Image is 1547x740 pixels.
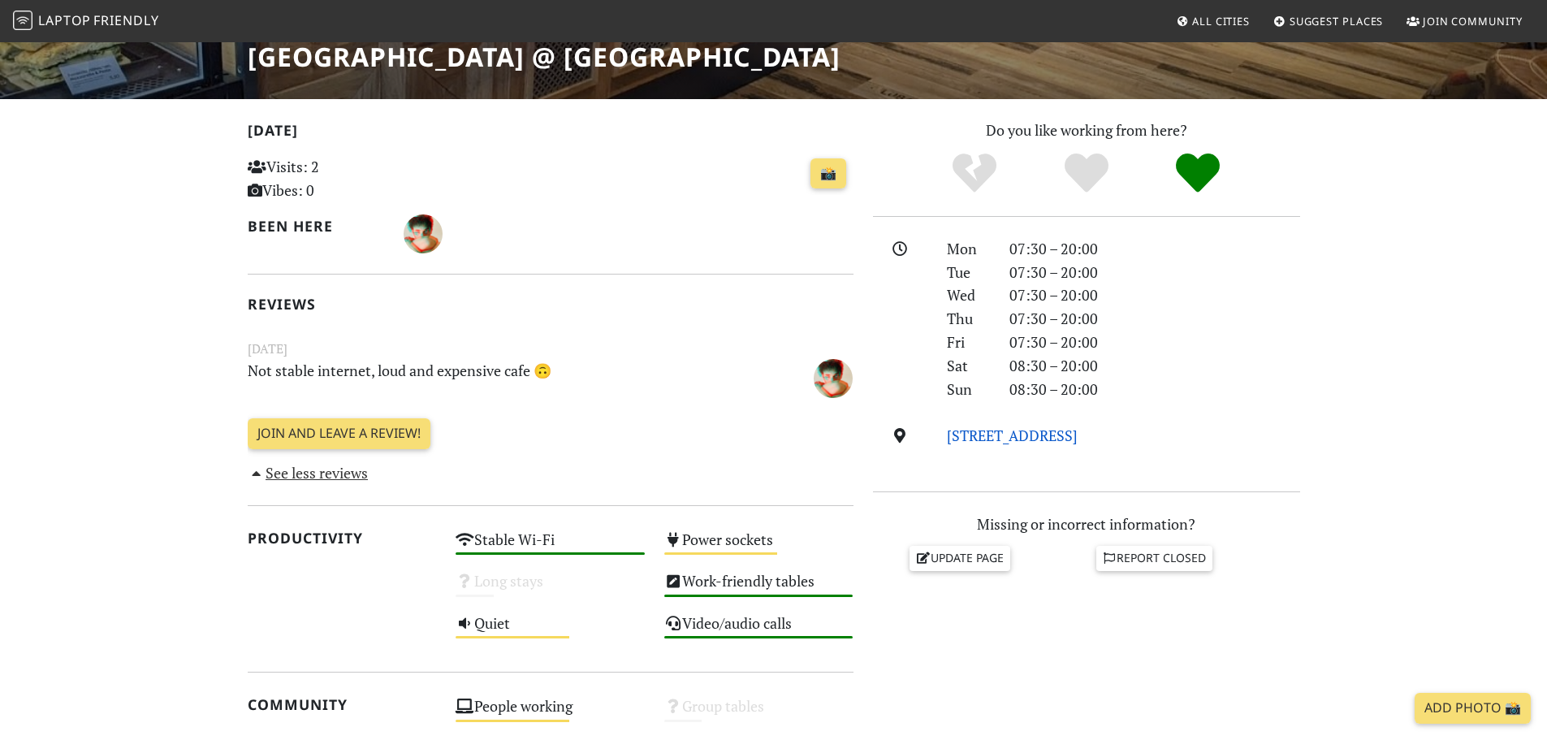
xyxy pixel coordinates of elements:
span: Join Community [1423,14,1523,28]
span: All Cities [1192,14,1250,28]
h1: [GEOGRAPHIC_DATA] @ [GEOGRAPHIC_DATA] [248,41,840,72]
div: No [918,151,1031,196]
h2: Been here [248,218,385,235]
div: 07:30 – 20:00 [1000,261,1310,284]
div: Long stays [446,568,655,609]
p: Visits: 2 Vibes: 0 [248,155,437,202]
a: All Cities [1169,6,1256,36]
div: Thu [937,307,999,331]
div: Group tables [655,693,863,734]
div: Quiet [446,610,655,651]
h2: Productivity [248,530,437,547]
h2: Community [248,696,437,713]
div: Tue [937,261,999,284]
div: Power sockets [655,526,863,568]
div: Definitely! [1142,151,1254,196]
div: 07:30 – 20:00 [1000,331,1310,354]
img: 3474-a.jpg [814,359,853,398]
span: A V [404,223,443,242]
a: Report closed [1096,546,1213,570]
small: [DATE] [238,339,863,359]
a: Suggest Places [1267,6,1390,36]
div: People working [446,693,655,734]
div: Video/audio calls [655,610,863,651]
div: 07:30 – 20:00 [1000,237,1310,261]
a: Update page [910,546,1010,570]
a: [STREET_ADDRESS] [947,426,1078,445]
a: Join Community [1400,6,1529,36]
a: LaptopFriendly LaptopFriendly [13,7,159,36]
div: 08:30 – 20:00 [1000,378,1310,401]
a: Add Photo 📸 [1415,693,1531,724]
div: 07:30 – 20:00 [1000,283,1310,307]
a: 📸 [810,158,846,189]
span: Friendly [93,11,158,29]
img: 3474-a.jpg [404,214,443,253]
span: Laptop [38,11,91,29]
a: Join and leave a review! [248,418,430,449]
p: Missing or incorrect information? [873,513,1300,536]
div: Yes [1031,151,1143,196]
div: Fri [937,331,999,354]
div: Sun [937,378,999,401]
div: Wed [937,283,999,307]
span: A V [814,366,853,386]
div: Stable Wi-Fi [446,526,655,568]
div: Sat [937,354,999,378]
div: 07:30 – 20:00 [1000,307,1310,331]
div: 08:30 – 20:00 [1000,354,1310,378]
div: Work-friendly tables [655,568,863,609]
h2: Reviews [248,296,853,313]
p: Do you like working from here? [873,119,1300,142]
span: Suggest Places [1290,14,1384,28]
p: Not stable internet, loud and expensive cafe 🙃 [238,359,759,396]
h2: [DATE] [248,122,853,145]
div: Mon [937,237,999,261]
img: LaptopFriendly [13,11,32,30]
a: See less reviews [248,463,369,483]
